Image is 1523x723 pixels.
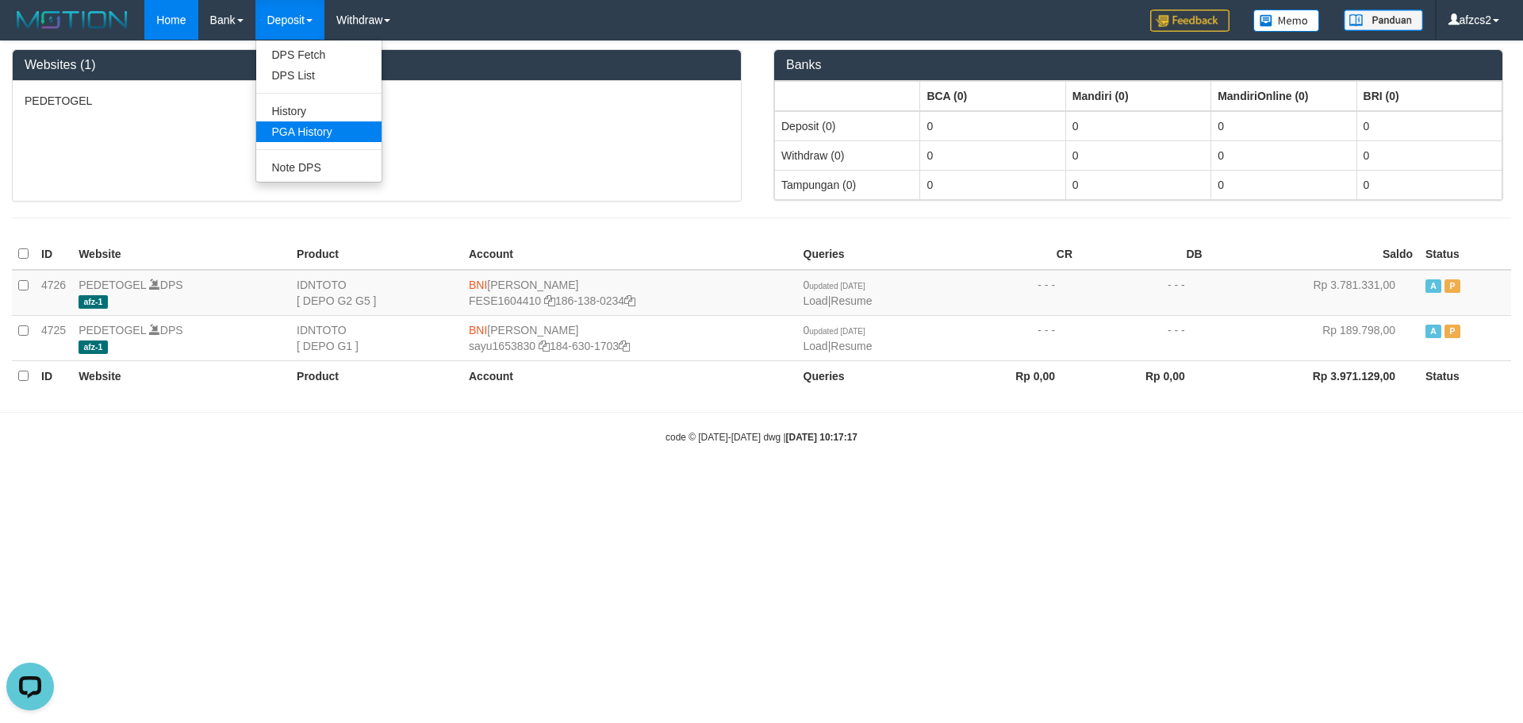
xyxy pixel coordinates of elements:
span: BNI [469,279,487,291]
th: CR [949,239,1079,270]
th: Rp 0,00 [1079,360,1209,391]
td: 0 [1356,140,1502,170]
th: Status [1419,239,1511,270]
td: Rp 3.781.331,00 [1209,270,1419,316]
td: Tampungan (0) [775,170,920,199]
th: Status [1419,360,1511,391]
td: Withdraw (0) [775,140,920,170]
span: | [804,279,873,307]
th: Group: activate to sort column ascending [1211,81,1356,111]
th: Group: activate to sort column ascending [775,81,920,111]
th: Product [290,239,462,270]
td: 0 [920,170,1065,199]
span: BNI [469,324,487,337]
span: updated [DATE] [809,327,865,336]
span: afz-1 [79,295,108,309]
td: Rp 189.798,00 [1209,315,1419,360]
th: Queries [797,239,949,270]
td: - - - [949,315,1079,360]
a: History [256,101,382,121]
a: PGA History [256,121,382,142]
a: Copy 1861380234 to clipboard [624,294,635,307]
a: DPS List [256,65,382,86]
span: | [804,324,873,352]
th: Account [462,360,797,391]
td: IDNTOTO [ DEPO G1 ] [290,315,462,360]
th: Rp 3.971.129,00 [1209,360,1419,391]
img: Button%20Memo.svg [1253,10,1320,32]
th: Saldo [1209,239,1419,270]
span: afz-1 [79,340,108,354]
td: 0 [920,140,1065,170]
td: 0 [1356,111,1502,141]
span: Active [1425,325,1441,338]
td: 0 [1356,170,1502,199]
span: 0 [804,279,865,291]
a: DPS Fetch [256,44,382,65]
span: Paused [1444,325,1460,338]
td: [PERSON_NAME] 186-138-0234 [462,270,797,316]
td: [PERSON_NAME] 184-630-1703 [462,315,797,360]
td: 0 [1211,140,1356,170]
td: 0 [1065,140,1210,170]
td: - - - [1079,315,1209,360]
th: Rp 0,00 [949,360,1079,391]
img: Feedback.jpg [1150,10,1230,32]
th: Group: activate to sort column ascending [1356,81,1502,111]
th: Website [72,239,290,270]
a: PEDETOGEL [79,279,146,291]
a: Resume [831,340,872,352]
td: 0 [1065,170,1210,199]
p: PEDETOGEL [25,93,729,109]
a: Copy sayu1653830 to clipboard [539,340,550,352]
th: ID [35,360,72,391]
a: Note DPS [256,157,382,178]
img: MOTION_logo.png [12,8,132,32]
a: Load [804,294,828,307]
td: DPS [72,315,290,360]
a: Copy 1846301703 to clipboard [619,340,630,352]
td: 4725 [35,315,72,360]
span: 0 [804,324,865,337]
h3: Banks [786,58,1490,72]
th: DB [1079,239,1209,270]
th: Group: activate to sort column ascending [1065,81,1210,111]
td: Deposit (0) [775,111,920,141]
span: Active [1425,279,1441,293]
span: Paused [1444,279,1460,293]
th: Account [462,239,797,270]
td: 4726 [35,270,72,316]
th: Group: activate to sort column ascending [920,81,1065,111]
th: Website [72,360,290,391]
th: ID [35,239,72,270]
td: - - - [949,270,1079,316]
a: sayu1653830 [469,340,535,352]
th: Queries [797,360,949,391]
strong: [DATE] 10:17:17 [786,432,857,443]
td: 0 [1211,111,1356,141]
h3: Websites (1) [25,58,729,72]
td: DPS [72,270,290,316]
td: - - - [1079,270,1209,316]
img: panduan.png [1344,10,1423,31]
button: Open LiveChat chat widget [6,6,54,54]
a: PEDETOGEL [79,324,146,337]
a: Resume [831,294,872,307]
td: 0 [920,111,1065,141]
td: IDNTOTO [ DEPO G2 G5 ] [290,270,462,316]
td: 0 [1211,170,1356,199]
small: code © [DATE]-[DATE] dwg | [666,432,857,443]
a: Load [804,340,828,352]
a: FESE1604410 [469,294,541,307]
span: updated [DATE] [809,282,865,290]
th: Product [290,360,462,391]
td: 0 [1065,111,1210,141]
a: Copy FESE1604410 to clipboard [544,294,555,307]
